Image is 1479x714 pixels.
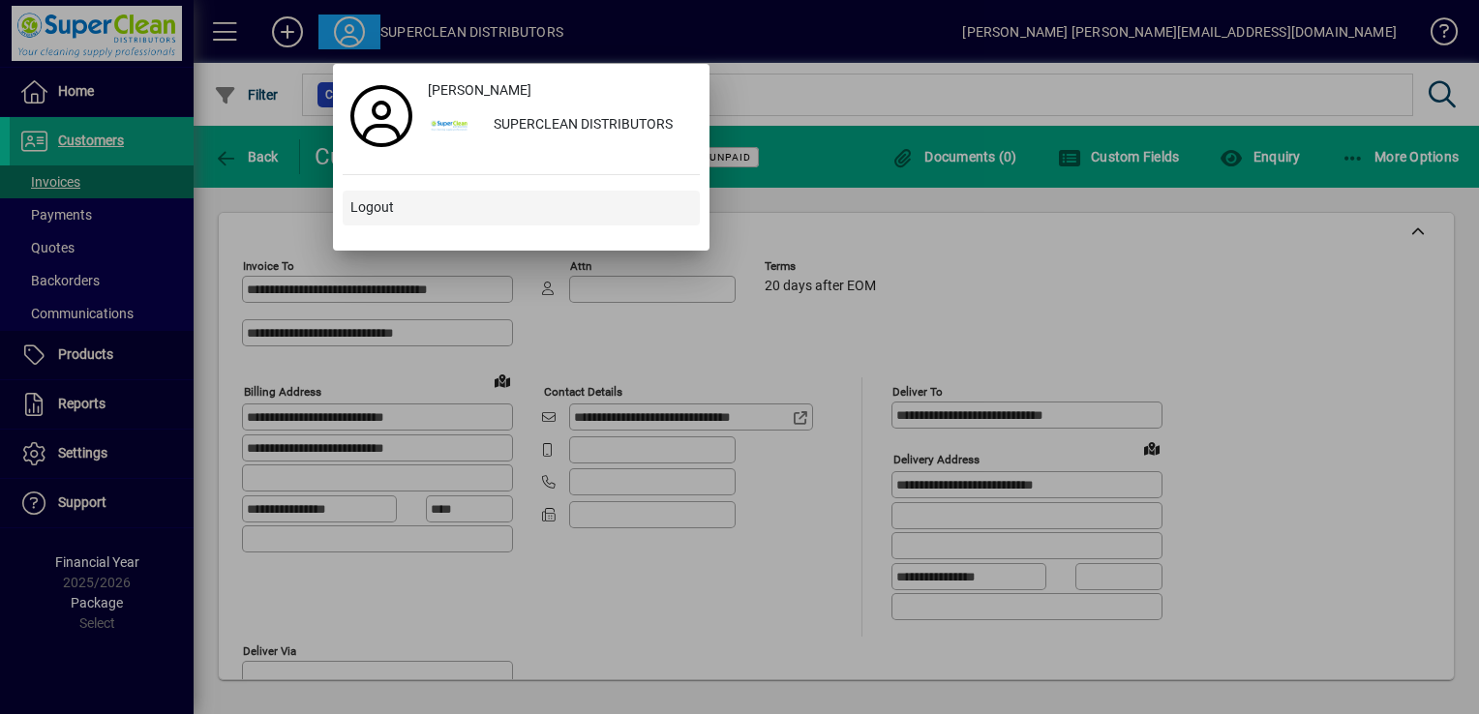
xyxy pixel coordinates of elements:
[343,191,700,225] button: Logout
[350,197,394,218] span: Logout
[420,74,700,108] a: [PERSON_NAME]
[428,80,531,101] span: [PERSON_NAME]
[478,108,700,143] div: SUPERCLEAN DISTRIBUTORS
[343,99,420,134] a: Profile
[420,108,700,143] button: SUPERCLEAN DISTRIBUTORS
